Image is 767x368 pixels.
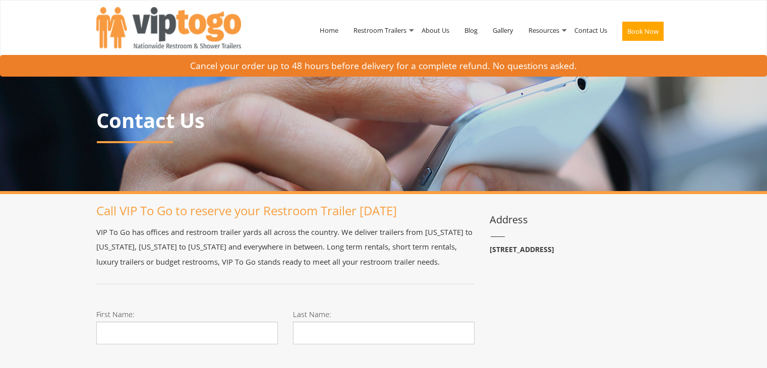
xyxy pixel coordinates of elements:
a: Gallery [485,4,521,56]
p: Contact Us [96,109,671,132]
a: Restroom Trailers [346,4,414,56]
a: Blog [457,4,485,56]
a: Contact Us [567,4,615,56]
h3: Address [490,214,671,225]
h1: Call VIP To Go to reserve your Restroom Trailer [DATE] [96,204,475,217]
a: Resources [521,4,567,56]
img: VIPTOGO [96,7,241,48]
b: [STREET_ADDRESS] [490,244,554,254]
a: Book Now [615,4,671,63]
a: Home [312,4,346,56]
button: Book Now [622,22,664,41]
p: VIP To Go has offices and restroom trailer yards all across the country. We deliver trailers from... [96,225,475,269]
a: About Us [414,4,457,56]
